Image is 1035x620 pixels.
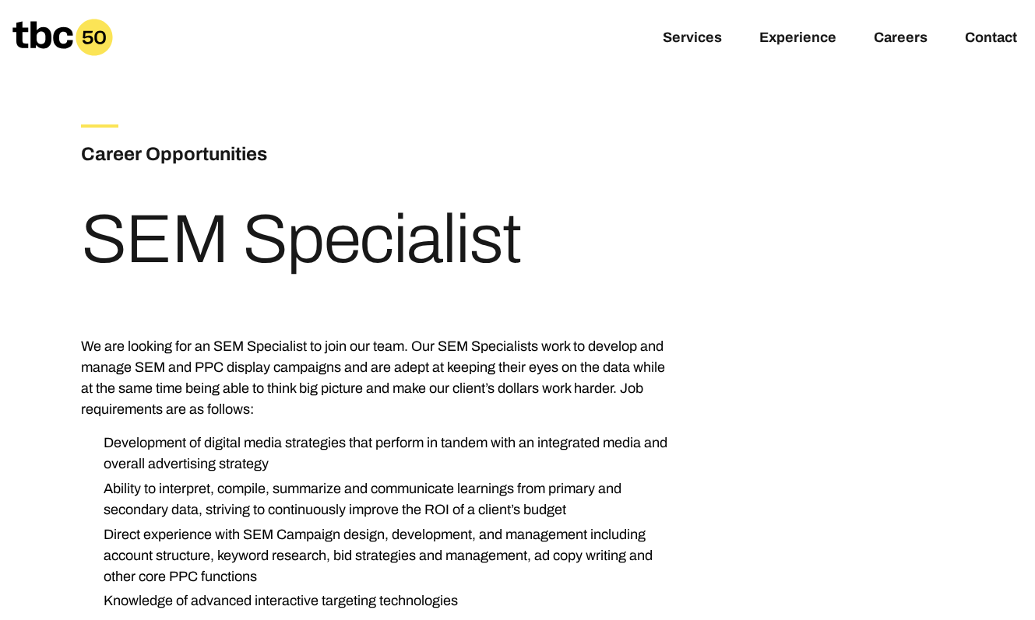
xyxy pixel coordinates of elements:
[874,30,928,48] a: Careers
[965,30,1017,48] a: Contact
[91,433,679,475] li: Development of digital media strategies that perform in tandem with an integrated media and overa...
[91,524,679,587] li: Direct experience with SEM Campaign design, development, and management including account structu...
[91,478,679,520] li: Ability to interpret, compile, summarize and communicate learnings from primary and secondary dat...
[91,590,679,611] li: Knowledge of advanced interactive targeting technologies
[81,140,455,168] h3: Career Opportunities
[12,19,113,56] a: Homepage
[81,336,679,420] p: We are looking for an SEM Specialist to join our team. Our SEM Specialists work to develop and ma...
[663,30,722,48] a: Services
[759,30,836,48] a: Experience
[81,205,521,274] h1: SEM Specialist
